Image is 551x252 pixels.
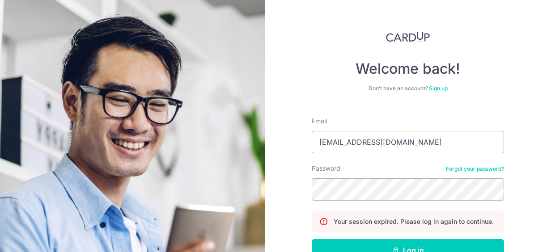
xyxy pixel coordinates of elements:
[312,60,504,78] h4: Welcome back!
[312,131,504,153] input: Enter your Email
[429,85,448,92] a: Sign up
[446,165,504,172] a: Forgot your password?
[386,31,430,42] img: CardUp Logo
[312,164,340,173] label: Password
[312,85,504,92] div: Don’t have an account?
[334,217,494,226] p: Your session expired. Please log in again to continue.
[312,117,327,126] label: Email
